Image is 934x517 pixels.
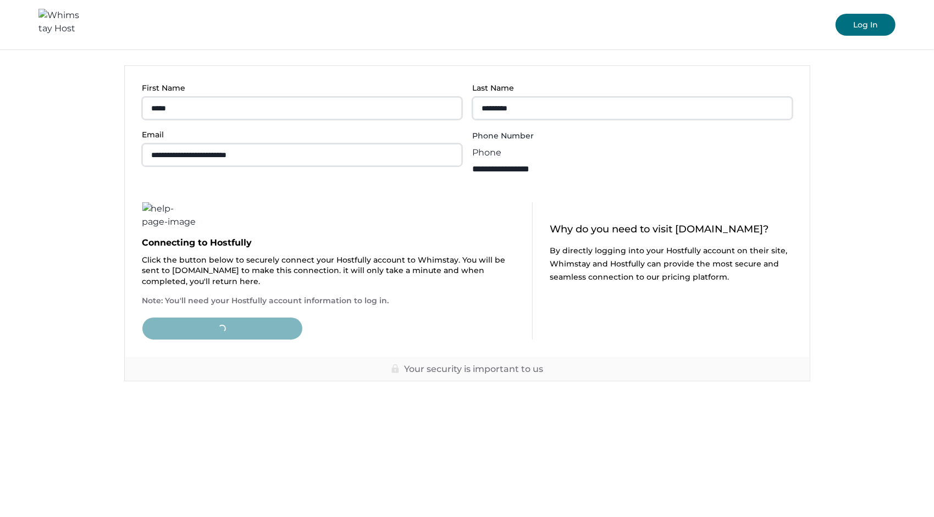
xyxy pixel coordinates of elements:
label: Phone Number [473,130,786,142]
p: Email [142,130,455,140]
img: Whimstay Host [38,9,82,41]
p: By directly logging into your Hostfully account on their site, Whimstay and Hostfully can provide... [550,244,792,283]
p: First Name [142,84,455,93]
p: Last Name [473,84,786,93]
p: Click the button below to securely connect your Hostfully account to Whimstay. You will be sent t... [142,255,515,287]
div: Phone [473,146,561,159]
button: Log In [836,14,896,36]
p: Your security is important to us [404,364,543,375]
img: help-page-image [142,202,197,229]
p: Why do you need to visit [DOMAIN_NAME]? [550,224,792,235]
p: Connecting to Hostfully [142,237,515,248]
p: Note: You'll need your Hostfully account information to log in. [142,296,515,307]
